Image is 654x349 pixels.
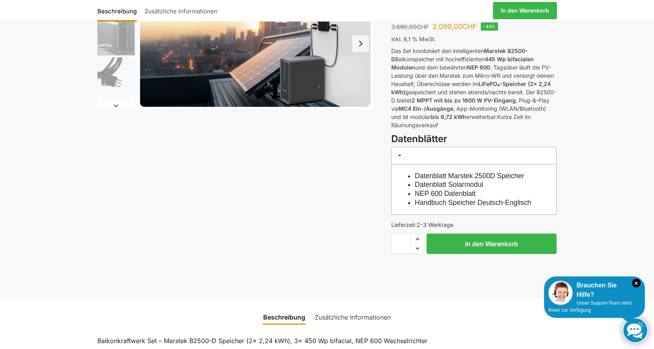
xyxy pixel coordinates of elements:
[415,199,531,206] a: Handbuch Speicher Deutsch-Englisch
[97,97,135,134] img: ChatGPT Image 29. März 2025, 12_41_06
[412,97,516,104] strong: 2 MPPT mit bis zu 1600 W PV-Eingang
[97,102,135,110] button: Next slide
[310,308,396,327] a: Zusätzliche Informationen
[493,2,557,19] a: In den Warenkorb
[415,190,476,197] a: NEP 600 Datenblatt
[391,221,453,228] span: Lieferzeit:
[391,36,436,42] span: inkl. 8,1 % MwSt.
[399,105,453,112] strong: MC4 Ein-/Ausgänge
[481,22,498,31] span: -43%
[417,221,453,228] span: 2-3 Werktage
[141,1,222,20] a: Zusätzliche Informationen
[391,23,429,31] bdi: 3.690,00
[97,1,141,20] a: Beschreibung
[432,22,477,31] bdi: 2.099,00
[97,57,135,95] img: Anschlusskabel-3meter_schweizer-stecker
[411,234,424,244] span: Increase quantity
[467,64,490,71] strong: NEP 600
[390,259,558,281] iframe: Sicherer Rahmen für schnelle Bezahlvorgänge
[352,35,369,52] button: Next slide
[411,243,424,254] span: Reduce quantity
[95,56,135,95] li: 3 / 9
[548,281,641,300] div: Brauchen Sie Hilfe?
[632,279,641,287] i: Schließen
[462,22,477,31] span: CHF
[427,234,557,254] button: In den Warenkorb
[431,113,466,120] strong: bis 6,72 kWh
[548,300,632,313] span: Unser Support-Team steht Ihnen zur Verfügung
[548,281,573,305] img: Customer service
[417,23,429,31] span: CHF
[391,234,411,254] input: Produktmenge
[415,181,483,188] a: Datenblatt Solarmodul
[95,17,135,56] li: 2 / 9
[391,132,557,146] h3: Datenblätter
[97,18,135,55] img: Marstek Balkonkraftwerk
[258,308,310,327] a: Beschreibung
[415,172,524,180] a: Datenblatt Marstek 2500D Speicher
[391,47,557,129] p: Das Set kombiniert den intelligenten Balkonspeicher mit hocheffizienten und dem bewährten . Tagsü...
[97,336,557,346] p: Balkonkraftwerk Set – Marstek B2500-D Speicher (2x 2,24 kWh), 3× 450 Wp bifacial, NEP 600 Wechsel...
[95,95,135,135] li: 4 / 9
